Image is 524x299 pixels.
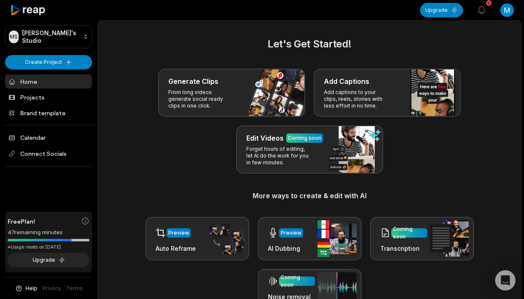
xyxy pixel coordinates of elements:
[15,285,37,292] button: Help
[495,270,516,291] div: Open Intercom Messenger
[168,89,234,109] p: From long videos generate social ready clips in one click.
[8,228,89,237] div: 47 remaining minutes
[430,220,469,257] img: transcription.png
[5,130,92,144] a: Calendar
[108,36,511,52] h2: Let's Get Started!
[246,146,312,166] p: Forget hours of editing, let AI do the work for you in few minutes.
[25,285,37,292] span: Help
[156,244,196,253] h3: Auto Reframe
[8,217,35,226] span: Free Plan!
[8,253,89,267] button: Upgrade
[22,29,80,44] p: [PERSON_NAME]'s Studio
[281,229,301,237] div: Preview
[8,244,89,250] div: *Usage resets on [DATE]
[324,89,390,109] p: Add captions to your clips, reels, stories with less effort in no time.
[318,220,357,257] img: ai_dubbing.png
[393,225,426,241] div: Coming soon
[5,55,92,69] button: Create Project
[108,191,511,201] h3: More ways to create & edit with AI
[268,244,303,253] h3: AI Dubbing
[5,75,92,89] a: Home
[9,30,19,43] div: MS
[380,244,427,253] h3: Transcription
[288,134,321,142] div: Coming soon
[42,285,61,292] a: Privacy
[281,274,313,289] div: Coming soon
[246,133,284,143] h3: Edit Videos
[66,285,83,292] a: Terms
[324,76,369,86] h3: Add Captions
[5,106,92,120] a: Brand template
[5,146,92,161] span: Connect Socials
[168,76,218,86] h3: Generate Clips
[420,3,463,17] button: Upgrade
[5,90,92,104] a: Projects
[168,229,189,237] div: Preview
[205,222,244,255] img: auto_reframe.png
